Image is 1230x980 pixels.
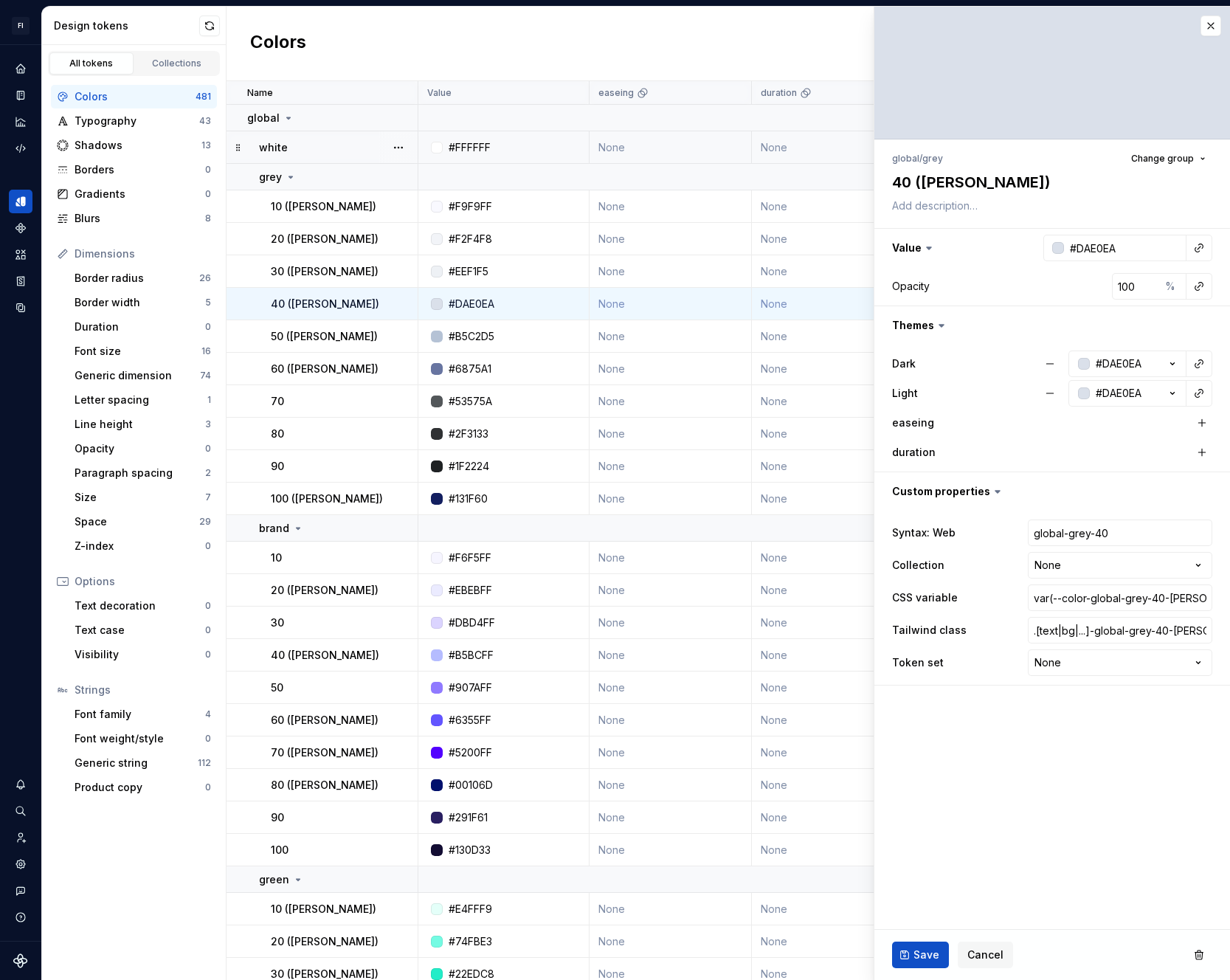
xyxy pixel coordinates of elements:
a: Typography43 [51,109,217,133]
td: None [752,223,914,255]
label: CSS variable [892,590,958,605]
p: easeing [598,87,634,99]
td: None [752,769,914,801]
button: Notifications [9,773,32,796]
p: 40 ([PERSON_NAME]) [271,297,379,311]
div: Collections [140,58,214,69]
input: Empty [1028,617,1212,643]
p: 20 ([PERSON_NAME]) [271,583,379,598]
a: Blurs8 [51,207,217,230]
div: All tokens [55,58,128,69]
p: Name [247,87,273,99]
span: Change group [1131,153,1194,165]
div: 1 [207,394,211,406]
td: None [590,834,752,866]
p: 20 ([PERSON_NAME]) [271,934,379,949]
div: #2F3133 [449,427,488,441]
div: #F9F9FF [449,199,492,214]
div: #6355FF [449,713,491,728]
div: Font family [75,707,205,722]
div: #6875A1 [449,362,491,376]
p: 70 [271,394,284,409]
td: None [752,450,914,483]
div: #E4FFF9 [449,902,492,917]
label: easeing [892,415,934,430]
a: Font size16 [69,339,217,363]
td: None [752,190,914,223]
div: 0 [205,624,211,636]
label: Collection [892,558,944,573]
a: Opacity0 [69,437,217,460]
div: Design tokens [54,18,199,33]
div: Shadows [75,138,201,153]
p: 30 [271,615,284,630]
td: None [752,893,914,925]
a: Space29 [69,510,217,534]
td: None [590,542,752,574]
div: #EEF1F5 [449,264,488,279]
div: #F6F5FF [449,551,491,565]
p: Value [427,87,452,99]
div: Home [9,57,32,80]
a: Assets [9,243,32,266]
div: 112 [198,757,211,769]
div: Search ⌘K [9,799,32,823]
div: #EBEBFF [449,583,492,598]
textarea: 40 ([PERSON_NAME]) [889,169,1209,196]
div: Generic dimension [75,368,200,383]
div: Documentation [9,83,32,107]
p: 20 ([PERSON_NAME]) [271,232,379,246]
div: Duration [75,320,205,334]
a: Border width5 [69,291,217,314]
td: None [752,801,914,834]
p: 60 ([PERSON_NAME]) [271,713,379,728]
p: 30 ([PERSON_NAME]) [271,264,379,279]
p: 60 ([PERSON_NAME]) [271,362,379,376]
td: None [590,131,752,164]
div: #F2F4F8 [449,232,492,246]
div: Font size [75,344,201,359]
div: Design tokens [9,190,32,213]
td: None [752,834,914,866]
div: 16 [201,345,211,357]
p: 100 [271,843,289,857]
div: #DAE0EA [1096,386,1141,401]
a: Font family4 [69,703,217,726]
td: None [590,255,752,288]
td: None [590,320,752,353]
p: 90 [271,459,284,474]
p: 40 ([PERSON_NAME]) [271,648,379,663]
div: Storybook stories [9,269,32,293]
td: None [752,704,914,736]
input: 100 [1112,273,1160,300]
button: Cancel [958,942,1013,968]
a: Analytics [9,110,32,134]
a: Text decoration0 [69,594,217,618]
button: #DAE0EA [1068,351,1186,377]
a: Duration0 [69,315,217,339]
td: None [752,418,914,450]
a: Code automation [9,137,32,160]
div: Line height [75,417,205,432]
td: None [590,925,752,958]
div: Options [75,574,211,589]
p: 50 ([PERSON_NAME]) [271,329,378,344]
input: Empty [1028,520,1212,546]
a: Invite team [9,826,32,849]
div: Opacity [892,279,930,294]
td: None [752,483,914,515]
div: Visibility [75,647,205,662]
div: 0 [205,188,211,200]
button: #DAE0EA [1068,380,1186,407]
div: Contact support [9,879,32,903]
label: Token set [892,655,944,670]
td: None [752,131,914,164]
td: None [590,769,752,801]
input: e.g. #000000 [1064,235,1186,261]
div: 0 [205,443,211,455]
a: Z-index0 [69,534,217,558]
p: global [247,111,280,125]
td: None [752,672,914,704]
